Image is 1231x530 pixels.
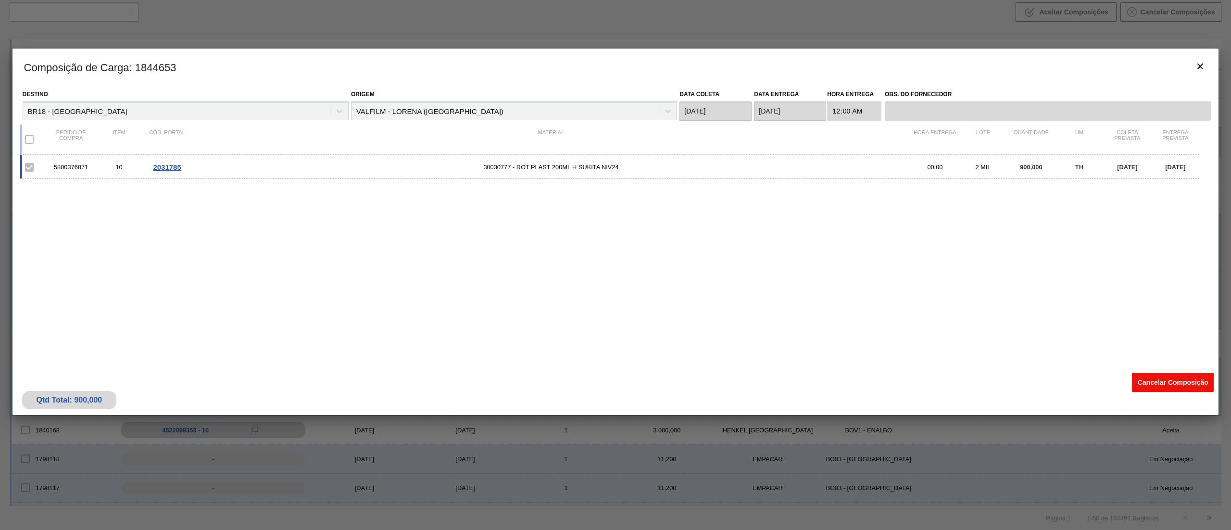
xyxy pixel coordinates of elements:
span: TH [1075,164,1083,171]
div: Pedido de compra [47,129,95,150]
div: 00:00 [911,164,959,171]
label: Origem [351,91,375,98]
div: 10 [95,164,143,171]
label: Hora Entrega [827,88,881,101]
input: dd/mm/yyyy [754,101,826,121]
label: Obs. do Fornecedor [885,88,1211,101]
div: 2 MIL [959,164,1007,171]
div: 5800376871 [47,164,95,171]
span: [DATE] [1117,164,1137,171]
span: 30030777 - ROT PLAST 200ML H SUKITA NIV24 [191,164,911,171]
div: Quantidade [1007,129,1055,150]
label: Data coleta [679,91,719,98]
div: Lote [959,129,1007,150]
div: Item [95,129,143,150]
span: 900,000 [1020,164,1042,171]
label: Destino [23,91,48,98]
div: Qtd Total: 900,000 [29,396,110,404]
div: Entrega Prevista [1151,129,1199,150]
input: dd/mm/yyyy [679,101,752,121]
button: Cancelar Composição [1132,373,1214,392]
div: Ir para o Pedido [143,163,191,171]
div: UM [1055,129,1103,150]
div: Cód. Portal [143,129,191,150]
span: [DATE] [1165,164,1185,171]
label: Data entrega [754,91,799,98]
h3: Composição de Carga : 1844653 [13,49,1219,85]
div: Hora Entrega [911,129,959,150]
div: Material [191,129,911,150]
div: Coleta Prevista [1103,129,1151,150]
span: 2031785 [153,163,181,171]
